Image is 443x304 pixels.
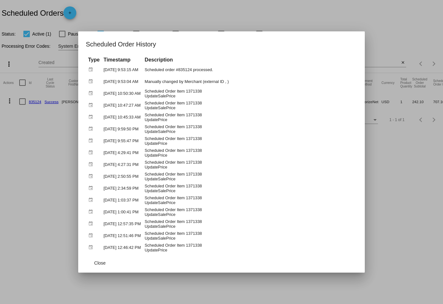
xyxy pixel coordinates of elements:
td: [DATE] 1:00:41 PM [102,206,142,218]
span: Close [94,260,106,266]
td: [DATE] 9:55:47 PM [102,135,142,146]
td: Scheduled Order Item 1371338 UpdatePrice [143,147,356,158]
button: Close dialog [86,257,114,269]
td: [DATE] 12:46:42 PM [102,242,142,253]
td: Scheduled Order Item 1371338 UpdateSalePrice [143,206,356,218]
th: Timestamp [102,56,142,63]
td: [DATE] 1:03:37 PM [102,194,142,206]
td: [DATE] 4:29:41 PM [102,147,142,158]
td: [DATE] 4:27:31 PM [102,159,142,170]
td: [DATE] 12:57:35 PM [102,218,142,229]
td: [DATE] 10:47:27 AM [102,100,142,111]
mat-icon: event [88,112,96,122]
td: [DATE] 2:50:55 PM [102,171,142,182]
mat-icon: event [88,183,96,193]
td: Scheduled Order Item 1371338 UpdateSalePrice [143,218,356,229]
mat-icon: event [88,242,96,252]
td: Scheduled Order Item 1371338 UpdatePrice [143,242,356,253]
mat-icon: event [88,171,96,181]
td: Scheduled Order Item 1371338 UpdatePrice [143,111,356,123]
td: Scheduled Order Item 1371338 UpdateSalePrice [143,171,356,182]
mat-icon: event [88,100,96,110]
mat-icon: event [88,148,96,158]
th: Type [87,56,101,63]
mat-icon: event [88,77,96,86]
td: Scheduled Order Item 1371338 UpdateSalePrice [143,194,356,206]
td: [DATE] 12:51:46 PM [102,230,142,241]
mat-icon: event [88,65,96,75]
td: [DATE] 10:50:30 AM [102,88,142,99]
mat-icon: event [88,136,96,146]
th: Description [143,56,356,63]
td: Scheduled Order Item 1371338 UpdatePrice [143,135,356,146]
td: Scheduled Order Item 1371338 UpdateSalePrice [143,230,356,241]
td: Scheduled order #835124 processed. [143,64,356,75]
td: Scheduled Order Item 1371338 UpdateSalePrice [143,100,356,111]
td: Manually changed by Merchant (external ID , ) [143,76,356,87]
mat-icon: event [88,160,96,169]
mat-icon: event [88,231,96,241]
td: [DATE] 9:53:04 AM [102,76,142,87]
td: Scheduled Order Item 1371338 UpdatePrice [143,159,356,170]
td: Scheduled Order Item 1371338 UpdateSalePrice [143,88,356,99]
mat-icon: event [88,195,96,205]
mat-icon: event [88,124,96,134]
td: Scheduled Order Item 1371338 UpdateSalePrice [143,183,356,194]
td: [DATE] 10:45:33 AM [102,111,142,123]
td: Scheduled Order Item 1371338 UpdateSalePrice [143,123,356,135]
mat-icon: event [88,88,96,98]
h1: Scheduled Order History [86,39,357,49]
td: [DATE] 9:59:50 PM [102,123,142,135]
td: [DATE] 2:34:59 PM [102,183,142,194]
td: [DATE] 9:53:15 AM [102,64,142,75]
mat-icon: event [88,207,96,217]
mat-icon: event [88,219,96,229]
